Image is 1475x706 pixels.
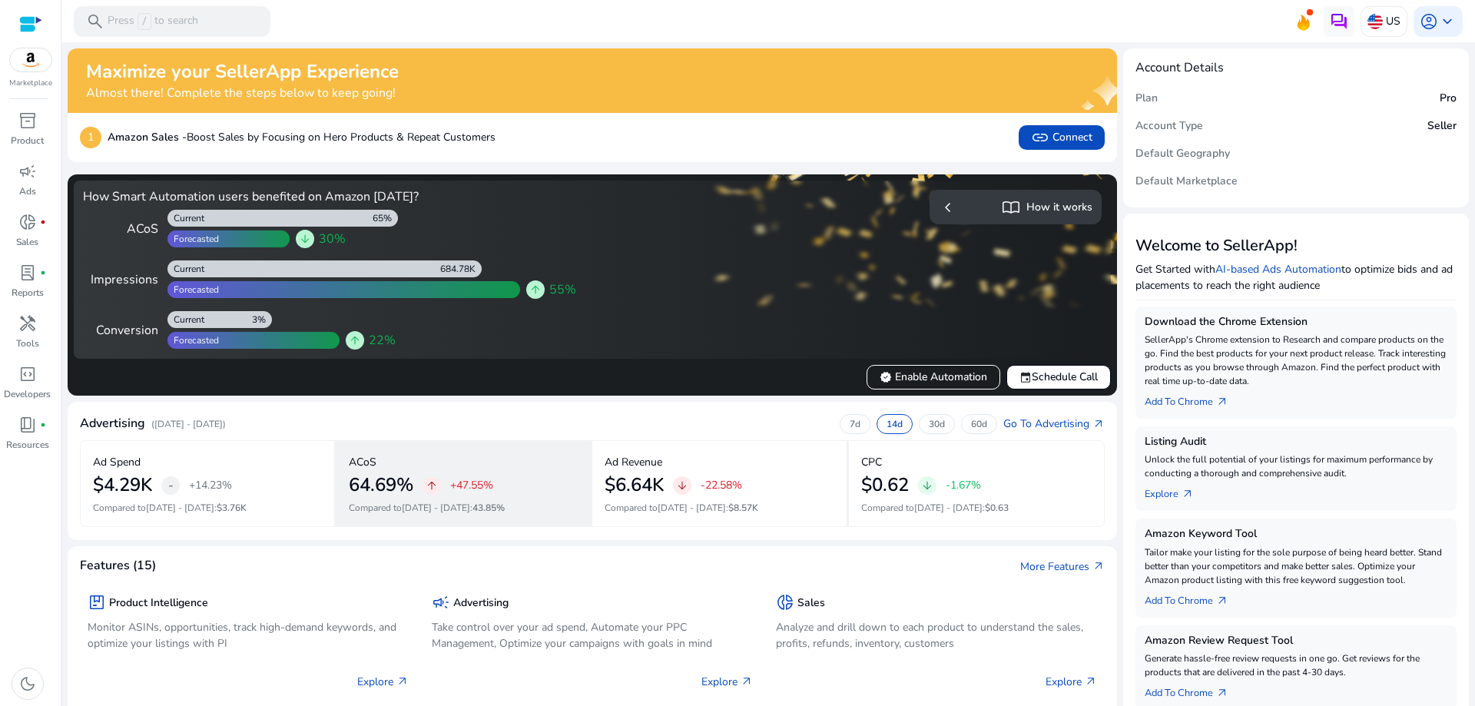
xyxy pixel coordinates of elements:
[914,502,983,514] span: [DATE] - [DATE]
[1145,651,1447,679] p: Generate hassle-free review requests in one go. Get reviews for the products that are delivered i...
[319,230,346,248] span: 30%
[887,418,903,430] p: 14d
[80,416,145,431] h4: Advertising
[18,264,37,282] span: lab_profile
[549,280,576,299] span: 55%
[299,233,311,245] span: arrow_downward
[1019,369,1098,385] span: Schedule Call
[1135,120,1203,133] h5: Account Type
[741,675,753,688] span: arrow_outward
[1145,333,1447,388] p: SellerApp's Chrome extension to Research and compare products on the go. Find the best products f...
[1145,679,1241,701] a: Add To Chrome
[1085,675,1097,688] span: arrow_outward
[1046,674,1097,690] p: Explore
[1006,365,1111,389] button: eventSchedule Call
[861,474,909,496] h2: $0.62
[1031,128,1049,147] span: link
[776,619,1097,651] p: Analyze and drill down to each product to understand the sales, profits, refunds, inventory, cust...
[1216,595,1228,607] span: arrow_outward
[971,418,987,430] p: 60d
[701,480,742,491] p: -22.58%
[1386,8,1400,35] p: US
[9,78,52,89] p: Marketplace
[83,220,158,238] div: ACoS
[88,593,106,612] span: package
[217,502,247,514] span: $3.76K
[19,184,36,198] p: Ads
[861,501,1092,515] p: Compared to :
[1427,120,1457,133] h5: Seller
[432,593,450,612] span: campaign
[921,479,933,492] span: arrow_downward
[1145,436,1447,449] h5: Listing Audit
[440,263,482,275] div: 684.78K
[18,111,37,130] span: inventory_2
[1215,262,1341,277] a: AI-based Ads Automation
[16,336,39,350] p: Tools
[1145,528,1447,541] h5: Amazon Keyword Tool
[880,369,987,385] span: Enable Automation
[86,86,399,101] h4: Almost there! Complete the steps below to keep going!
[40,422,46,428] span: fiber_manual_record
[529,283,542,296] span: arrow_upward
[252,313,272,326] div: 3%
[16,235,38,249] p: Sales
[1135,237,1457,255] h3: Welcome to SellerApp!
[369,331,396,350] span: 22%
[83,321,158,340] div: Conversion
[1182,488,1194,500] span: arrow_outward
[18,314,37,333] span: handyman
[4,387,51,401] p: Developers
[18,213,37,231] span: donut_small
[10,48,51,71] img: amazon.svg
[929,418,945,430] p: 30d
[797,597,825,610] h5: Sales
[146,502,214,514] span: [DATE] - [DATE]
[1145,545,1447,587] p: Tailor make your listing for the sole purpose of being heard better. Stand better than your compe...
[1145,480,1206,502] a: Explorearrow_outward
[1003,416,1105,432] a: Go To Advertisingarrow_outward
[426,479,438,492] span: arrow_upward
[109,597,208,610] h5: Product Intelligence
[1020,559,1105,575] a: More Featuresarrow_outward
[1145,452,1447,480] p: Unlock the full potential of your listings for maximum performance by conducting a thorough and c...
[1026,201,1092,214] h5: How it works
[396,675,409,688] span: arrow_outward
[88,619,409,651] p: Monitor ASINs, opportunities, track high-demand keywords, and optimize your listings with PI
[1145,388,1241,409] a: Add To Chrome
[6,438,49,452] p: Resources
[1145,316,1447,329] h5: Download the Chrome Extension
[1019,371,1032,383] span: event
[867,365,1000,389] button: verifiedEnable Automation
[701,674,753,690] p: Explore
[432,619,753,651] p: Take control over your ad spend, Automate your PPC Management, Optimize your campaigns with goals...
[108,130,187,144] b: Amazon Sales -
[861,454,882,470] p: CPC
[167,283,219,296] div: Forecasted
[86,61,399,83] h2: Maximize your SellerApp Experience
[373,212,398,224] div: 65%
[676,479,688,492] span: arrow_downward
[939,198,957,217] span: chevron_left
[605,454,662,470] p: Ad Revenue
[1019,125,1105,150] button: linkConnect
[168,476,174,495] span: -
[18,416,37,434] span: book_4
[18,675,37,693] span: dark_mode
[1145,587,1241,608] a: Add To Chrome
[167,313,204,326] div: Current
[850,418,860,430] p: 7d
[1135,261,1457,293] p: Get Started with to optimize bids and ad placements to reach the right audience
[1216,396,1228,408] span: arrow_outward
[1092,560,1105,572] span: arrow_outward
[151,417,226,431] p: ([DATE] - [DATE])
[40,270,46,276] span: fiber_manual_record
[1092,418,1105,430] span: arrow_outward
[946,480,981,491] p: -1.67%
[402,502,470,514] span: [DATE] - [DATE]
[108,13,198,30] p: Press to search
[605,474,664,496] h2: $6.64K
[1367,14,1383,29] img: us.svg
[357,674,409,690] p: Explore
[1135,175,1238,188] h5: Default Marketplace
